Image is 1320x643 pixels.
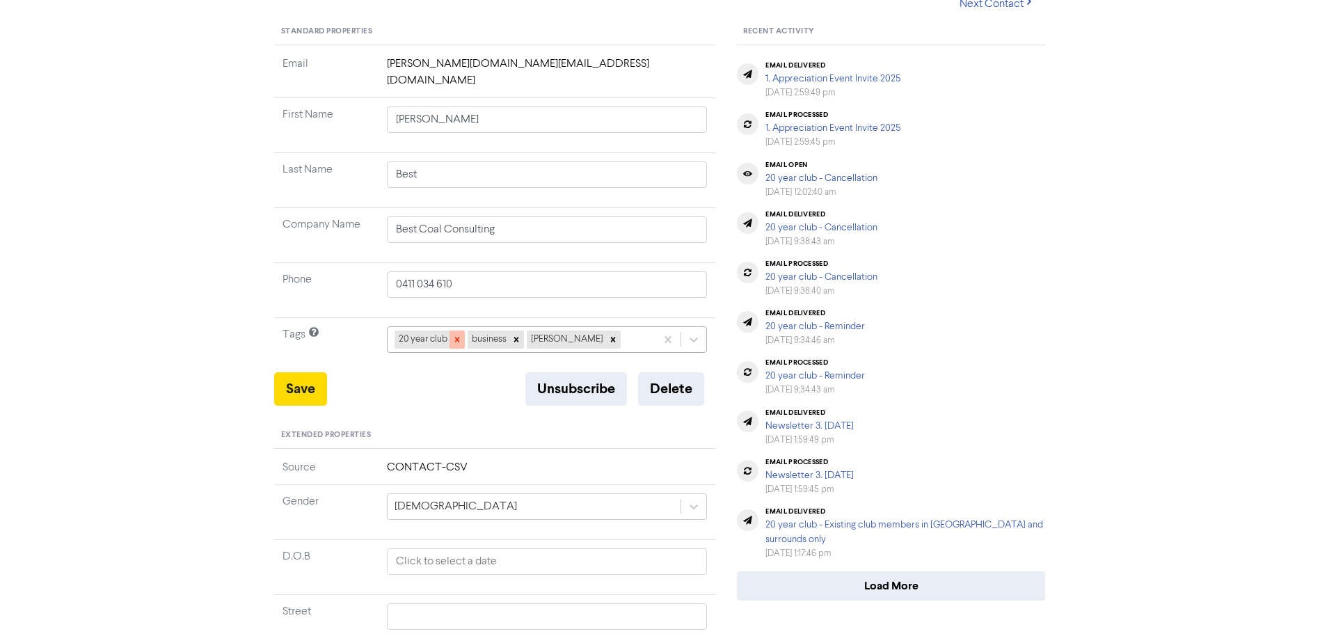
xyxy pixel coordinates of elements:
div: [DATE] 12:02:40 am [765,186,877,199]
td: Company Name [274,208,379,263]
div: email delivered [765,61,900,70]
div: Recent Activity [736,19,1046,45]
td: Tags [274,318,379,373]
iframe: Chat Widget [1250,576,1320,643]
div: email delivered [765,210,877,219]
div: email processed [765,458,854,466]
td: First Name [274,98,379,153]
a: Newsletter 3. [DATE] [765,470,854,480]
div: [DATE] 9:38:40 am [765,285,877,298]
div: [DATE] 1:17:46 pm [765,547,1045,560]
td: Last Name [274,153,379,208]
a: 20 year club - Cancellation [765,173,877,183]
div: [DATE] 9:34:43 am [765,383,865,397]
div: email processed [765,260,877,268]
div: [PERSON_NAME] [527,331,605,349]
td: Email [274,56,379,98]
button: Unsubscribe [525,372,627,406]
a: 1. Appreciation Event Invite 2025 [765,74,900,84]
div: Standard Properties [274,19,716,45]
td: Source [274,459,379,485]
a: Newsletter 3. [DATE] [765,421,854,431]
a: 1. Appreciation Event Invite 2025 [765,123,900,133]
a: 20 year club - Existing club members in [GEOGRAPHIC_DATA] and surrounds only [765,520,1043,544]
div: [DATE] 1:59:45 pm [765,483,854,496]
div: email delivered [765,309,865,317]
td: [PERSON_NAME][DOMAIN_NAME][EMAIL_ADDRESS][DOMAIN_NAME] [379,56,716,98]
td: Phone [274,263,379,318]
button: Load More [737,571,1045,601]
td: D.O.B [274,539,379,594]
div: [DEMOGRAPHIC_DATA] [395,498,517,515]
div: [DATE] 2:59:49 pm [765,86,900,100]
a: 20 year club - Cancellation [765,272,877,282]
div: email processed [765,358,865,367]
div: email delivered [765,408,854,417]
a: 20 year club - Reminder [765,321,865,331]
div: business [468,331,509,349]
div: Extended Properties [274,422,716,449]
button: Delete [638,372,704,406]
div: [DATE] 2:59:45 pm [765,136,900,149]
div: email delivered [765,507,1045,516]
a: 20 year club - Reminder [765,371,865,381]
div: [DATE] 9:38:43 am [765,235,877,248]
div: [DATE] 9:34:46 am [765,334,865,347]
div: 20 year club [395,331,450,349]
input: Click to select a date [387,548,708,575]
div: email processed [765,111,900,119]
button: Save [274,372,327,406]
div: email open [765,161,877,169]
a: 20 year club - Cancellation [765,223,877,232]
div: [DATE] 1:59:49 pm [765,434,854,447]
td: Gender [274,484,379,539]
td: CONTACT-CSV [379,459,716,485]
